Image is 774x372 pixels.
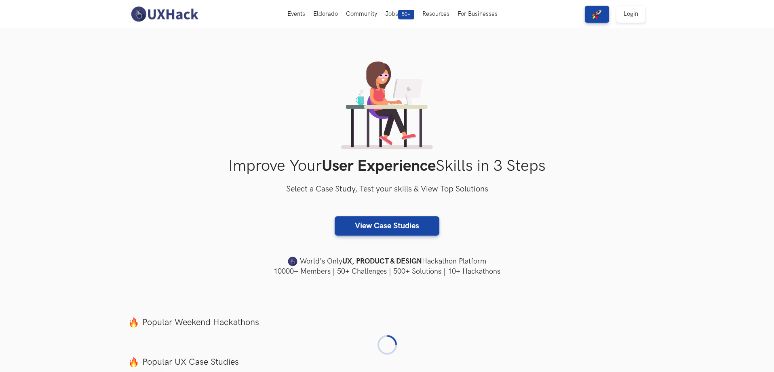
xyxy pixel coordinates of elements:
[129,183,646,196] h3: Select a Case Study, Test your skills & View Top Solutions
[398,10,414,19] span: 50+
[129,357,646,368] label: Popular UX Case Studies
[342,256,422,267] strong: UX, PRODUCT & DESIGN
[592,9,602,19] img: rocket
[129,357,139,367] img: fire.png
[129,157,646,176] h1: Improve Your Skills in 3 Steps
[335,216,439,236] a: View Case Studies
[341,62,433,149] img: lady working on laptop
[288,256,297,267] img: uxhack-favicon-image.png
[129,256,646,267] h4: World's Only Hackathon Platform
[322,157,436,176] strong: User Experience
[129,266,646,276] h4: 10000+ Members | 50+ Challenges | 500+ Solutions | 10+ Hackathons
[616,6,645,23] a: Login
[129,317,139,327] img: fire.png
[129,6,200,23] img: UXHack-logo.png
[129,317,646,328] label: Popular Weekend Hackathons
